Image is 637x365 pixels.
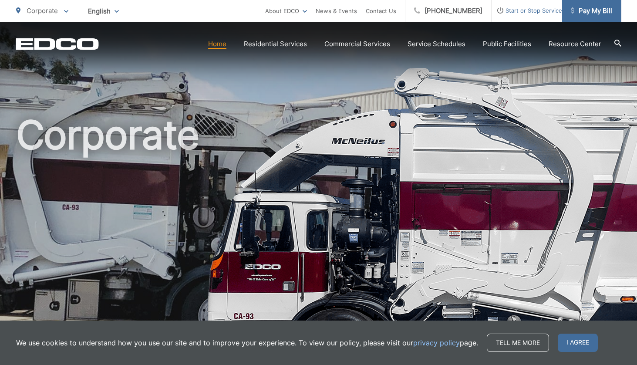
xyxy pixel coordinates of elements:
span: Corporate [27,7,58,15]
p: We use cookies to understand how you use our site and to improve your experience. To view our pol... [16,338,478,348]
a: EDCD logo. Return to the homepage. [16,38,99,50]
a: privacy policy [413,338,460,348]
a: Resource Center [549,39,601,49]
a: Public Facilities [483,39,531,49]
span: Pay My Bill [571,6,612,16]
span: English [81,3,125,19]
a: Tell me more [487,334,549,352]
a: News & Events [316,6,357,16]
span: I agree [558,334,598,352]
a: Contact Us [366,6,396,16]
a: Service Schedules [408,39,465,49]
a: About EDCO [265,6,307,16]
a: Home [208,39,226,49]
a: Residential Services [244,39,307,49]
a: Commercial Services [324,39,390,49]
